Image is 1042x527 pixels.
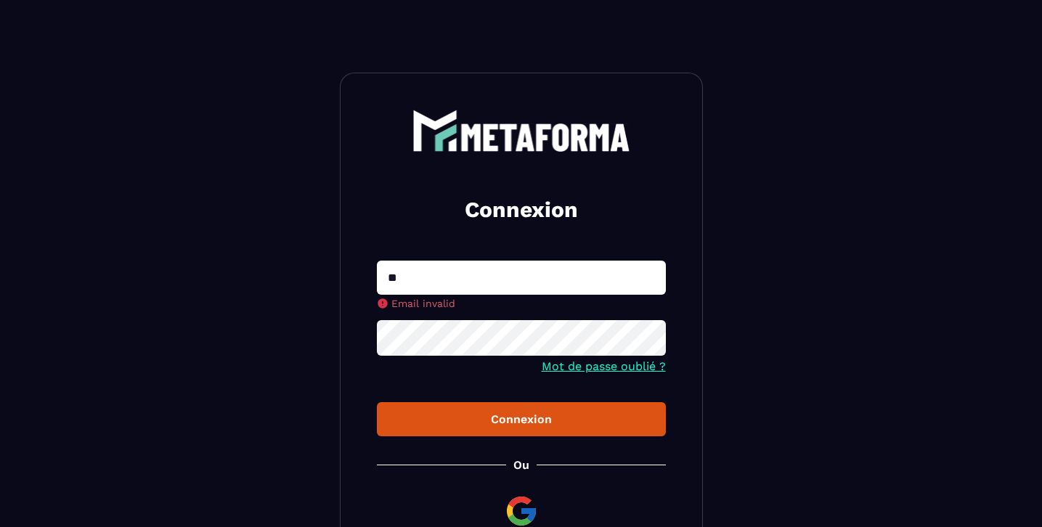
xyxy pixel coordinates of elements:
span: Email invalid [391,298,455,309]
a: Mot de passe oublié ? [542,359,666,373]
button: Connexion [377,402,666,436]
a: logo [377,110,666,152]
p: Ou [513,458,529,472]
h2: Connexion [394,195,648,224]
div: Connexion [388,412,654,426]
img: logo [412,110,630,152]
